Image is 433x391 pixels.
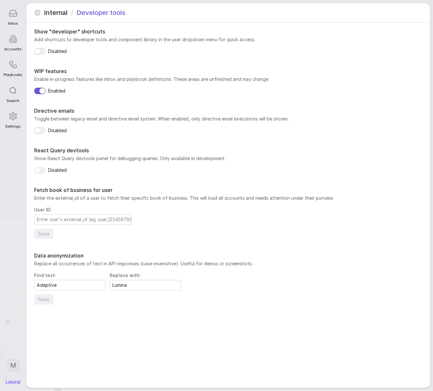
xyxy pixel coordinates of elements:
[34,195,422,201] span: Enter the external_id of a user to fetch their specific book of business. This will load all acco...
[4,106,22,132] a: Settings
[10,361,16,370] span: M
[34,155,422,162] span: Show React Query devtools panel for debugging queries. Only available in development.
[34,207,422,213] span: User ID:
[48,88,65,94] span: Enabled
[4,3,22,29] a: Inbox
[110,280,181,290] input: e.g. "Lumina"
[6,380,20,384] img: Lateral
[34,260,422,267] span: Replace all occurrences of text in API responses (case-insensitive). Useful for demos or screensh...
[34,252,422,259] h1: Data anonymization
[34,116,422,122] span: Toggle between legacy email and directive email system. When enabled, only directive email execut...
[34,76,422,82] span: Enable in-progress features like inbox and playbook definitions. These areas are unfinished and m...
[34,147,422,154] h1: React Query devtools
[34,215,131,224] input: Enter user's external_id (eg. user_1234567890)
[4,29,22,55] a: Accounts
[48,167,67,173] span: Disabled
[34,107,422,114] h1: Directive emails
[110,272,181,279] span: Replace with:
[34,28,422,35] h1: Show "developer" shortcuts
[4,47,22,51] span: Accounts
[48,127,67,134] span: Disabled
[4,55,22,80] a: Playbooks
[4,73,22,77] span: Playbooks
[7,99,20,103] span: Search
[8,21,18,26] span: Inbox
[34,68,422,75] h1: WIP features
[76,8,125,17] span: Developer tools
[34,229,53,239] button: Save
[71,8,73,17] span: /
[48,48,67,55] span: Disabled
[34,280,105,290] input: e.g. "Adaptive"
[34,294,53,305] button: Save
[34,36,422,43] span: Add shortcuts to developer tools and component library in the user dropdown menu for quick access.
[34,186,422,194] h1: Fetch book of business for user
[34,272,106,279] span: Find text:
[5,124,20,129] span: Settings
[44,8,68,17] span: Internal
